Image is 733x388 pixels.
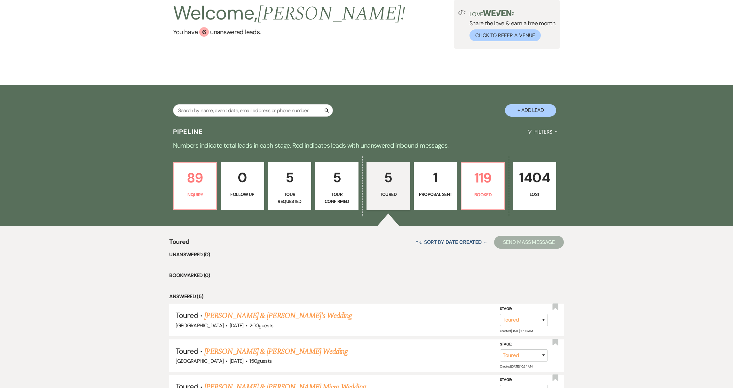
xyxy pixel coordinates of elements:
[272,191,307,205] p: Tour Requested
[465,191,500,198] p: Booked
[494,236,564,249] button: Send Mass Message
[469,29,541,41] button: Click to Refer a Venue
[225,167,260,188] p: 0
[319,167,354,188] p: 5
[199,27,209,37] div: 6
[177,191,213,198] p: Inquiry
[517,167,552,188] p: 1404
[169,251,564,259] li: Unanswered (0)
[525,123,560,140] button: Filters
[221,162,264,210] a: 0Follow Up
[513,162,556,210] a: 1404Lost
[268,162,311,210] a: 5Tour Requested
[225,191,260,198] p: Follow Up
[458,10,466,15] img: loud-speaker-illustration.svg
[136,140,597,151] p: Numbers indicate total leads in each stage. Red indicates leads with unanswered inbound messages.
[465,167,500,189] p: 119
[366,162,410,210] a: 5Toured
[272,167,307,188] p: 5
[500,341,548,348] label: Stage:
[176,322,224,329] span: [GEOGRAPHIC_DATA]
[169,292,564,301] li: Answered (5)
[505,104,556,117] button: + Add Lead
[414,162,457,210] a: 1Proposal Sent
[176,310,198,320] span: Toured
[249,322,273,329] span: 200 guests
[169,271,564,280] li: Bookmarked (0)
[483,10,511,16] img: weven-logo-green.svg
[230,322,244,329] span: [DATE]
[500,376,548,384] label: Stage:
[418,167,453,188] p: 1
[517,191,552,198] p: Lost
[230,358,244,364] span: [DATE]
[371,191,406,198] p: Toured
[500,329,532,333] span: Created: [DATE] 10:08 AM
[173,127,203,136] h3: Pipeline
[500,364,532,369] span: Created: [DATE] 10:24 AM
[204,346,348,357] a: [PERSON_NAME] & [PERSON_NAME] Wedding
[371,167,406,188] p: 5
[249,358,272,364] span: 150 guests
[173,27,406,37] a: You have 6 unanswered leads.
[413,234,489,251] button: Sort By Date Created
[176,358,224,364] span: [GEOGRAPHIC_DATA]
[461,162,505,210] a: 119Booked
[173,104,333,117] input: Search by name, event date, email address or phone number
[500,306,548,313] label: Stage:
[466,10,556,41] div: Share the love & earn a free month.
[176,346,198,356] span: Toured
[418,191,453,198] p: Proposal Sent
[173,162,217,210] a: 89Inquiry
[415,239,423,245] span: ↑↓
[177,167,213,189] p: 89
[315,162,359,210] a: 5Tour Confirmed
[169,237,189,251] span: Toured
[204,310,352,322] a: [PERSON_NAME] & [PERSON_NAME]'s Wedding
[469,10,556,17] p: Love ?
[445,239,482,245] span: Date Created
[319,191,354,205] p: Tour Confirmed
